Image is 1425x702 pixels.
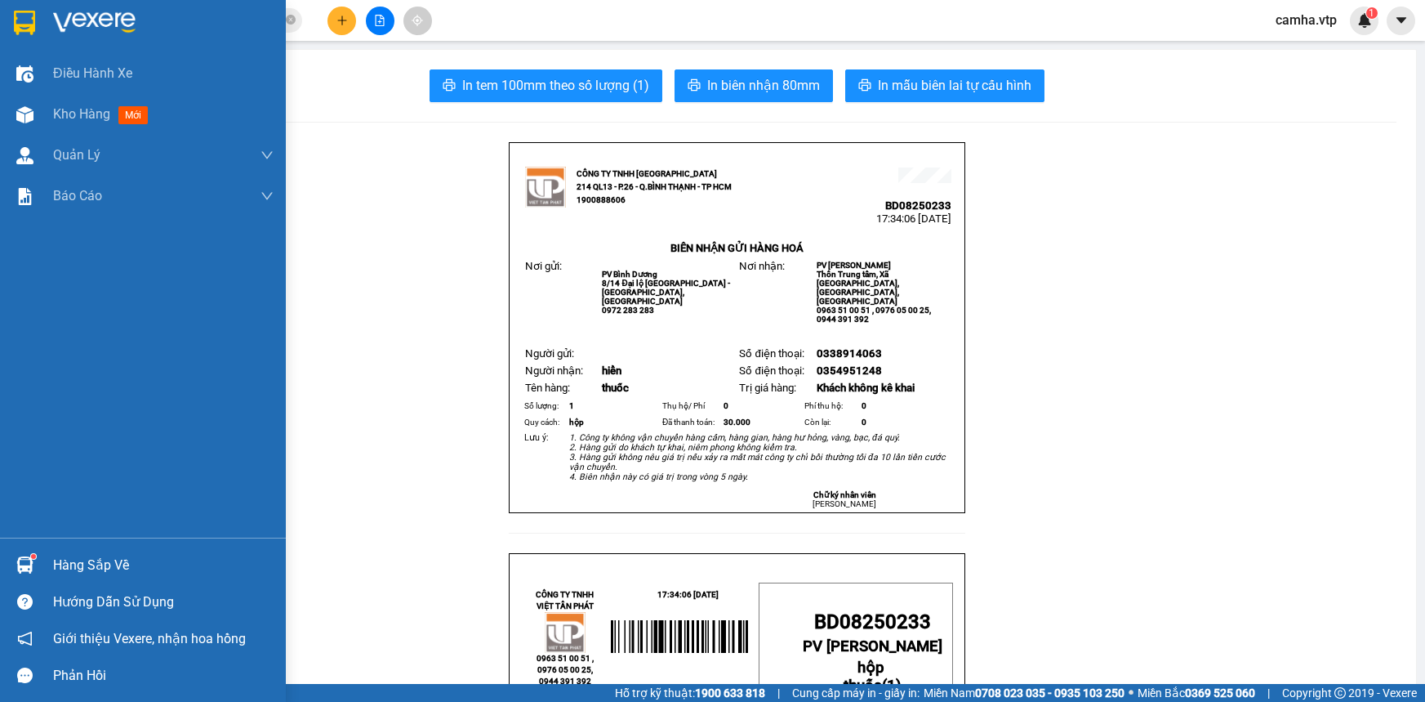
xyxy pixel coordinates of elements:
span: mới [118,106,148,124]
span: hiển [602,364,621,377]
span: Nơi nhận: [739,260,785,272]
div: Hàng sắp về [53,553,274,578]
td: Thụ hộ/ Phí [660,398,721,414]
span: 1 [569,401,574,410]
span: 0963 51 00 51 , 0976 05 00 25, 0944 391 392 [817,306,931,324]
span: down [261,190,274,203]
strong: CÔNG TY TNHH VIỆT TÂN PHÁT [536,590,594,610]
span: copyright [1334,687,1346,699]
span: 30.000 [724,418,750,427]
img: warehouse-icon [16,65,33,83]
button: caret-down [1387,7,1415,35]
span: PV [PERSON_NAME] [803,637,942,655]
span: [PERSON_NAME] [813,499,876,508]
div: Hướng dẫn sử dụng [53,590,274,615]
div: Phản hồi [53,664,274,688]
span: 0972 283 283 [602,306,654,315]
td: Còn lại: [802,414,859,431]
span: 1 [1369,7,1374,19]
span: plus [336,15,348,26]
span: notification [17,631,33,646]
span: | [1267,684,1270,702]
span: 0 [862,401,866,410]
span: file-add [374,15,385,26]
span: Cung cấp máy in - giấy in: [792,684,920,702]
span: | [777,684,780,702]
span: BD08250233 [814,610,931,633]
span: Trị giá hàng: [739,382,796,394]
span: Miền Bắc [1138,684,1255,702]
span: Người nhận: [525,364,583,377]
span: Người gửi: [525,347,574,360]
span: Báo cáo [53,186,102,206]
span: In mẫu biên lai tự cấu hình [878,75,1031,96]
img: icon-new-feature [1357,13,1372,28]
span: In biên nhận 80mm [707,75,820,96]
span: Miền Nam [924,684,1124,702]
span: Điều hành xe [53,63,132,83]
span: 0963 51 00 51 , 0976 05 00 25, 0944 391 392 [537,654,594,686]
span: Lưu ý: [524,432,549,443]
span: 1 [887,677,896,695]
td: Đã thanh toán: [660,414,721,431]
span: Giới thiệu Vexere, nhận hoa hồng [53,628,246,649]
span: question-circle [17,594,33,610]
em: 1. Công ty không vận chuyển hàng cấm, hàng gian, hàng hư hỏng, vàng, bạc, đá quý. 2. Hàng gửi do ... [569,432,946,482]
td: Phí thu hộ: [802,398,859,414]
span: aim [412,15,423,26]
span: ⚪️ [1129,690,1133,696]
span: printer [858,78,871,94]
span: PV Bình Dương [602,270,657,279]
strong: CÔNG TY TNHH [GEOGRAPHIC_DATA] 214 QL13 - P.26 - Q.BÌNH THẠNH - TP HCM 1900888606 [577,169,732,204]
span: Thôn Trung tâm, Xã [GEOGRAPHIC_DATA], [GEOGRAPHIC_DATA], [GEOGRAPHIC_DATA] [817,270,899,306]
img: warehouse-icon [16,147,33,164]
span: Số điện thoại: [739,364,804,377]
span: down [261,149,274,162]
img: solution-icon [16,188,33,205]
span: thuốc [844,677,882,695]
span: 0 [724,401,728,410]
span: 17:34:06 [DATE] [657,590,719,599]
button: printerIn tem 100mm theo số lượng (1) [430,69,662,102]
sup: 1 [31,554,36,559]
sup: 1 [1366,7,1378,19]
span: printer [688,78,701,94]
strong: BIÊN NHẬN GỬI HÀNG HOÁ [670,242,804,254]
span: close-circle [286,15,296,25]
span: Tên hàng: [525,382,570,394]
button: aim [403,7,432,35]
span: caret-down [1394,13,1409,28]
button: file-add [366,7,394,35]
button: printerIn biên nhận 80mm [675,69,833,102]
span: In tem 100mm theo số lượng (1) [462,75,649,96]
span: Kho hàng [53,106,110,122]
span: Nơi gửi: [525,260,562,272]
span: 0 [862,418,866,427]
strong: Chữ ký nhân viên [813,490,876,499]
span: 0354951248 [817,364,882,377]
span: hộp [569,418,584,427]
span: camha.vtp [1262,10,1350,30]
strong: ( ) [844,659,902,695]
button: printerIn mẫu biên lai tự cấu hình [845,69,1044,102]
img: warehouse-icon [16,106,33,123]
span: thuốc [602,382,629,394]
td: Quy cách: [522,414,567,431]
span: Khách không kê khai [817,382,915,394]
span: message [17,668,33,683]
img: logo [525,167,566,208]
img: warehouse-icon [16,557,33,574]
span: printer [443,78,456,94]
span: Quản Lý [53,145,100,165]
strong: 0708 023 035 - 0935 103 250 [975,686,1124,700]
img: logo-vxr [14,11,35,35]
span: 17:34:06 [DATE] [876,212,951,225]
span: 0338914063 [817,347,882,360]
td: Số lượng: [522,398,567,414]
img: logo [545,612,586,653]
strong: 1900 633 818 [695,686,765,700]
span: BD08250233 [885,199,951,212]
span: Hỗ trợ kỹ thuật: [615,684,765,702]
span: PV [PERSON_NAME] [817,261,891,270]
button: plus [327,7,356,35]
